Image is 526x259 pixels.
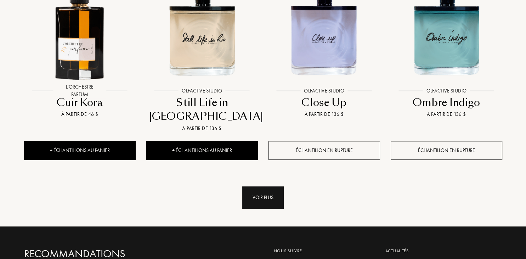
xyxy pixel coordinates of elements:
div: Still Life in [GEOGRAPHIC_DATA] [149,96,255,124]
div: À partir de 46 $ [27,111,133,118]
div: Actualités [385,248,497,254]
div: Échantillon en rupture [391,141,502,160]
div: Échantillon en rupture [268,141,380,160]
div: Voir plus [242,186,284,209]
div: À partir de 136 $ [149,125,255,132]
div: + Échantillons au panier [24,141,136,160]
div: À partir de 136 $ [394,111,499,118]
div: Nous suivre [274,248,375,254]
div: À partir de 136 $ [271,111,377,118]
div: + Échantillons au panier [146,141,258,160]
